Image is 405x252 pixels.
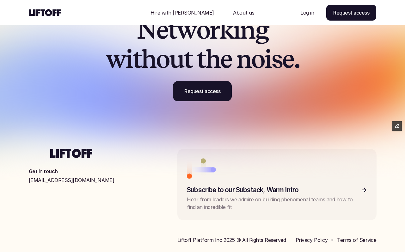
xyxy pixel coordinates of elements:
p: Get in touch [29,167,58,175]
span: i [264,44,271,73]
span: r [210,15,219,44]
span: o [156,44,169,73]
a: Nav Link [293,5,322,20]
span: g [255,15,269,44]
a: Terms of Service [337,237,376,243]
span: e [282,44,294,73]
span: k [219,15,233,44]
p: Request access [333,9,369,16]
span: i [233,15,240,44]
span: o [251,44,264,73]
a: Privacy Policy [296,237,328,243]
span: h [141,44,156,73]
span: t [184,44,192,73]
a: Request access [326,5,376,21]
span: w [106,44,126,73]
span: h [205,44,220,73]
span: t [197,44,205,73]
p: Liftoff Platform Inc 2025 © All Rights Reserved [177,236,286,244]
p: About us [233,9,254,16]
a: Nav Link [143,5,222,20]
span: u [169,44,184,73]
span: w [176,15,196,44]
span: e [220,44,232,73]
span: e [156,15,168,44]
p: Log in [300,9,314,16]
button: Edit Framer Content [392,121,402,131]
span: s [271,44,282,73]
span: n [240,15,255,44]
span: o [196,15,210,44]
span: n [236,44,251,73]
span: N [137,15,156,44]
span: i [126,44,132,73]
span: t [168,15,176,44]
span: t [132,44,141,73]
a: Nav Link [225,5,262,20]
a: [EMAIL_ADDRESS][DOMAIN_NAME] [29,176,114,184]
a: Request access [173,81,232,101]
span: . [294,44,299,73]
p: Hire with [PERSON_NAME] [150,9,214,16]
p: Request access [184,87,220,95]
